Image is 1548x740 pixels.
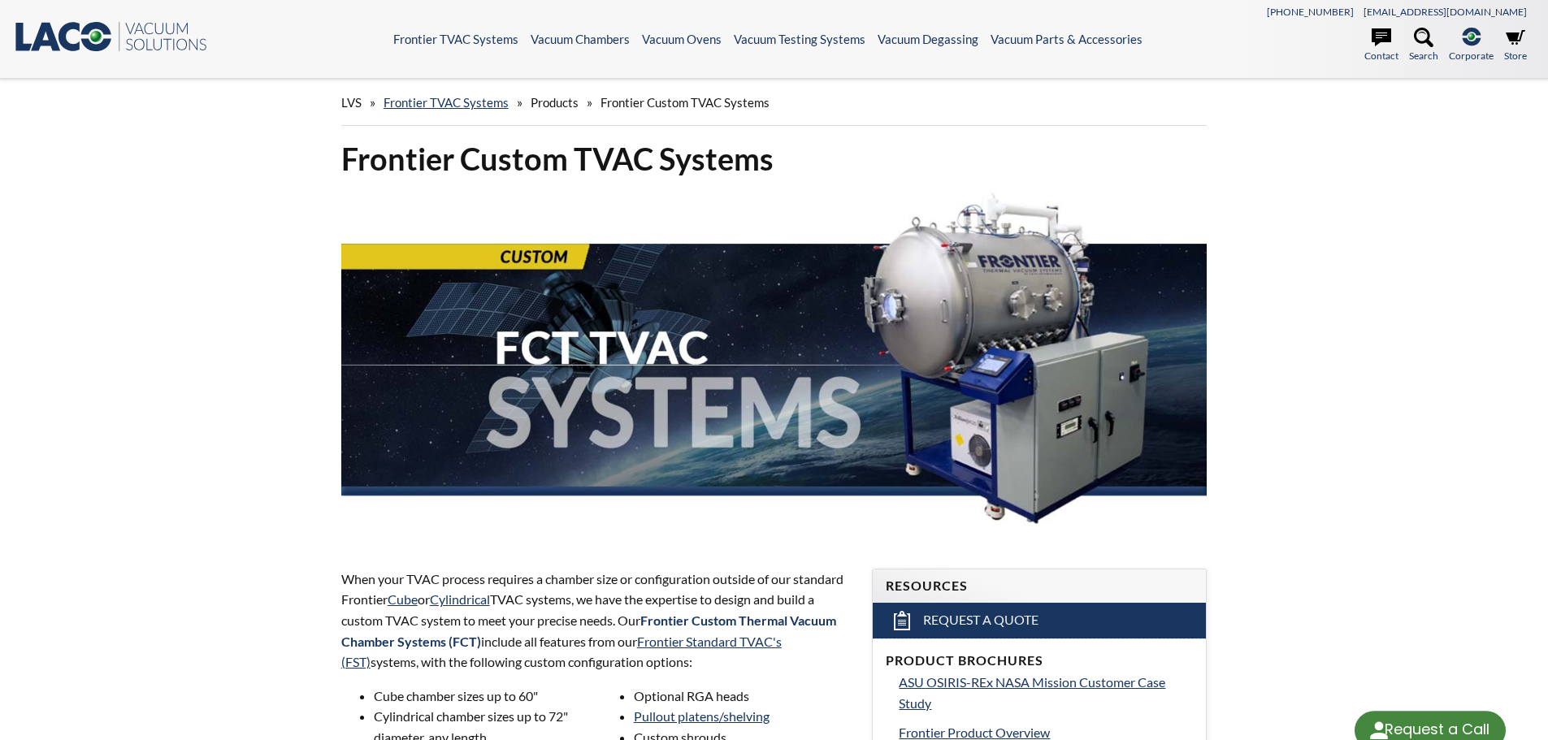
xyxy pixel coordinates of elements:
[1267,6,1354,18] a: [PHONE_NUMBER]
[923,612,1039,629] span: Request a Quote
[1364,6,1527,18] a: [EMAIL_ADDRESS][DOMAIN_NAME]
[899,674,1165,711] span: ASU OSIRIS-REx NASA Mission Customer Case Study
[899,672,1193,713] a: ASU OSIRIS-REx NASA Mission Customer Case Study
[430,591,490,607] a: Cylindrical
[991,32,1143,46] a: Vacuum Parts & Accessories
[734,32,865,46] a: Vacuum Testing Systems
[388,591,418,607] a: Cube
[384,95,509,110] a: Frontier TVAC Systems
[341,569,853,673] p: When your TVAC process requires a chamber size or configuration outside of our standard Frontier ...
[634,708,770,724] a: Pullout platens/shelving
[634,686,853,707] li: Optional RGA heads
[1504,28,1527,63] a: Store
[341,139,1208,179] h1: Frontier Custom TVAC Systems
[873,603,1206,638] a: Request a Quote
[1449,48,1494,63] span: Corporate
[393,32,518,46] a: Frontier TVAC Systems
[341,95,362,110] span: LVS
[341,612,836,649] span: Frontier Custom Thermal Vacuum Chamber Systems (FCT)
[531,32,630,46] a: Vacuum Chambers
[1364,28,1398,63] a: Contact
[886,578,1193,595] h4: Resources
[601,95,770,110] span: Frontier Custom TVAC Systems
[531,95,579,110] span: Products
[374,686,593,707] li: Cube chamber sizes up to 60"
[878,32,978,46] a: Vacuum Degassing
[642,32,722,46] a: Vacuum Ovens
[1409,28,1438,63] a: Search
[886,652,1193,669] h4: Product Brochures
[899,725,1050,740] span: Frontier Product Overview
[341,192,1208,538] img: FCT TVAC Systems header
[341,80,1208,126] div: » » »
